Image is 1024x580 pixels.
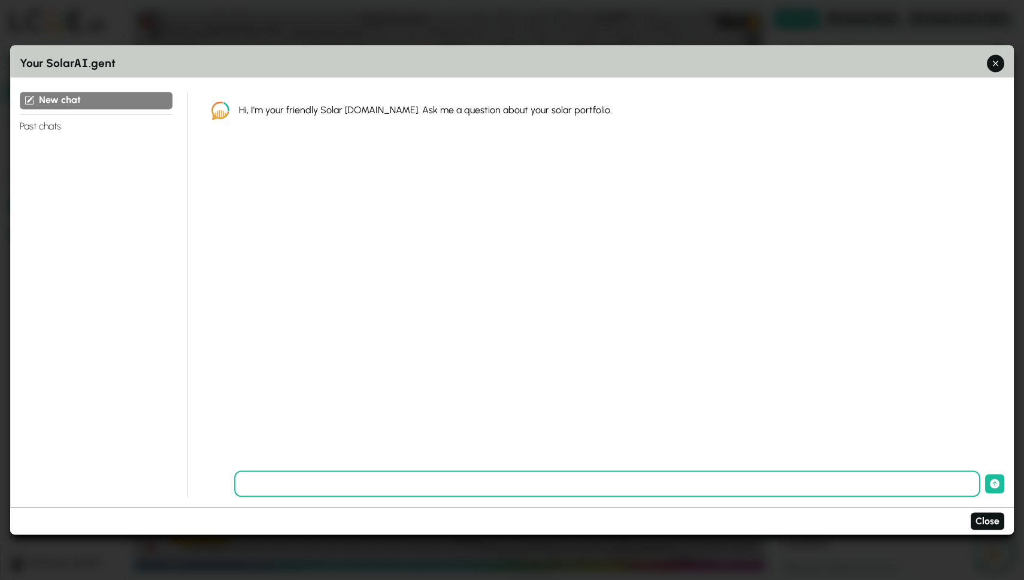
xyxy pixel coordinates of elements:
img: LCOE.ai [211,101,229,120]
h4: Past chats [20,114,172,134]
button: Close [971,513,1004,530]
h3: Your Solar .gent [20,55,1004,72]
button: New chat [20,92,172,109]
span: AI [74,55,89,71]
div: Hi, I'm your friendly Solar [DOMAIN_NAME]. Ask me a question about your solar portfolio. [239,104,985,118]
